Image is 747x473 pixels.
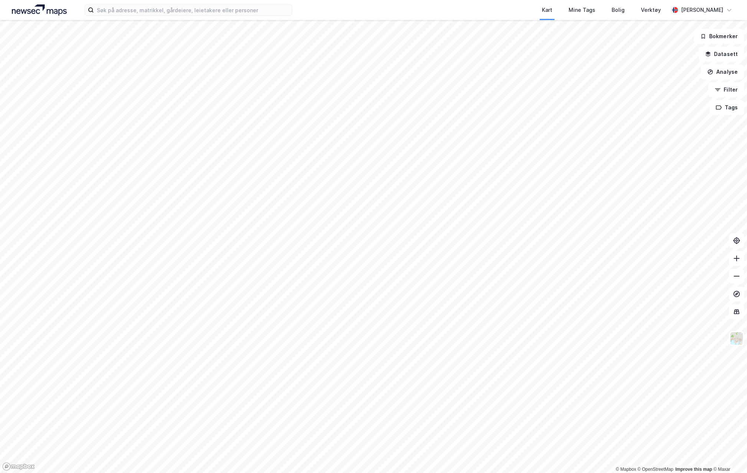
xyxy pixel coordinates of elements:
[569,6,595,14] div: Mine Tags
[681,6,723,14] div: [PERSON_NAME]
[641,6,661,14] div: Verktøy
[94,4,292,16] input: Søk på adresse, matrikkel, gårdeiere, leietakere eller personer
[612,6,625,14] div: Bolig
[542,6,552,14] div: Kart
[710,437,747,473] iframe: Chat Widget
[12,4,67,16] img: logo.a4113a55bc3d86da70a041830d287a7e.svg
